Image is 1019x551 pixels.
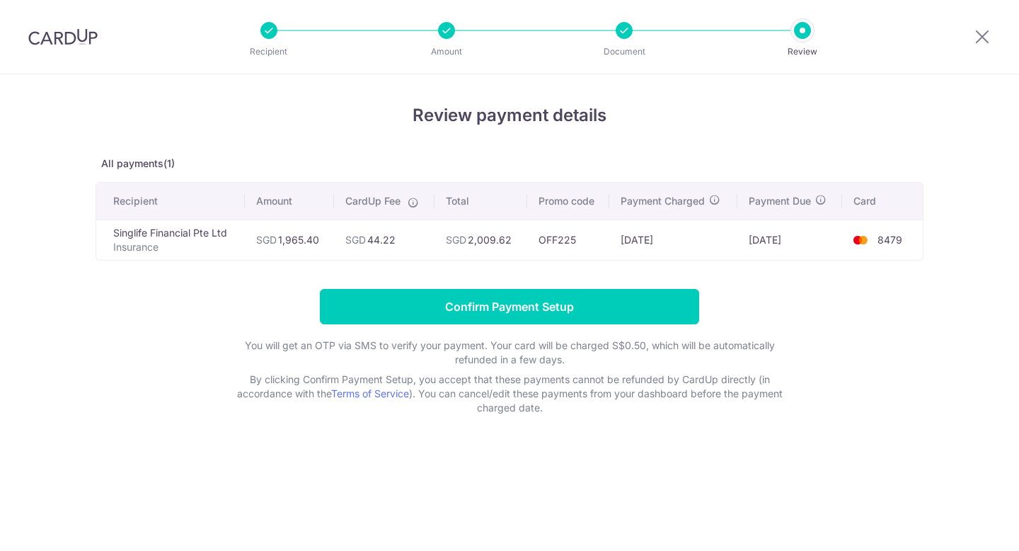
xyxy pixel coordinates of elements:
td: [DATE] [737,220,842,260]
img: CardUp [28,28,98,45]
span: Payment Due [749,194,811,208]
th: Amount [245,183,334,220]
span: CardUp Fee [345,194,401,208]
td: Singlife Financial Pte Ltd [96,220,245,260]
td: 2,009.62 [434,220,527,260]
th: Total [434,183,527,220]
span: Payment Charged [621,194,705,208]
td: OFF225 [527,220,609,260]
span: 8479 [877,234,902,246]
p: Amount [394,45,499,59]
p: Document [572,45,677,59]
th: Promo code [527,183,609,220]
p: Review [750,45,855,59]
th: Recipient [96,183,245,220]
td: 44.22 [334,220,434,260]
p: Recipient [217,45,321,59]
span: SGD [345,234,366,246]
h4: Review payment details [96,103,923,128]
img: <span class="translation_missing" title="translation missing: en.account_steps.new_confirm_form.b... [846,232,875,249]
iframe: Opens a widget where you can find more information [928,509,1005,544]
p: By clicking Confirm Payment Setup, you accept that these payments cannot be refunded by CardUp di... [226,373,793,415]
td: 1,965.40 [245,220,334,260]
span: SGD [446,234,466,246]
p: All payments(1) [96,157,923,171]
th: Card [842,183,923,220]
td: [DATE] [609,220,737,260]
input: Confirm Payment Setup [320,289,699,324]
a: Terms of Service [331,387,409,399]
p: Insurance [113,240,234,254]
p: You will get an OTP via SMS to verify your payment. Your card will be charged S$0.50, which will ... [226,339,793,367]
span: SGD [256,234,277,246]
